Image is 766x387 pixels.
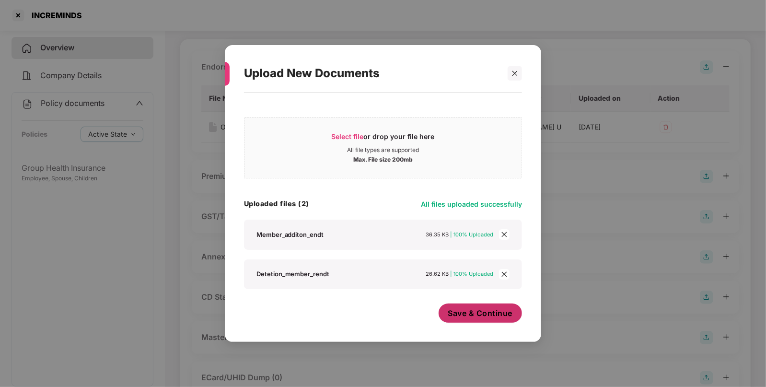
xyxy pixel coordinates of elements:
[499,229,510,240] span: close
[421,200,522,208] span: All files uploaded successfully
[332,132,435,146] div: or drop your file here
[256,270,330,278] div: Detetion_member_rendt
[511,70,518,77] span: close
[426,231,449,238] span: 36.35 KB
[256,230,324,239] div: Member_additon_endt
[448,308,513,318] span: Save & Continue
[439,304,522,323] button: Save & Continue
[244,125,522,171] span: Select fileor drop your file hereAll file types are supportedMax. File size 200mb
[426,270,449,277] span: 26.62 KB
[244,199,309,209] h4: Uploaded files (2)
[347,146,419,154] div: All file types are supported
[332,132,364,141] span: Select file
[451,270,494,277] span: | 100% Uploaded
[451,231,494,238] span: | 100% Uploaded
[244,55,499,92] div: Upload New Documents
[499,269,510,280] span: close
[353,154,413,164] div: Max. File size 200mb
